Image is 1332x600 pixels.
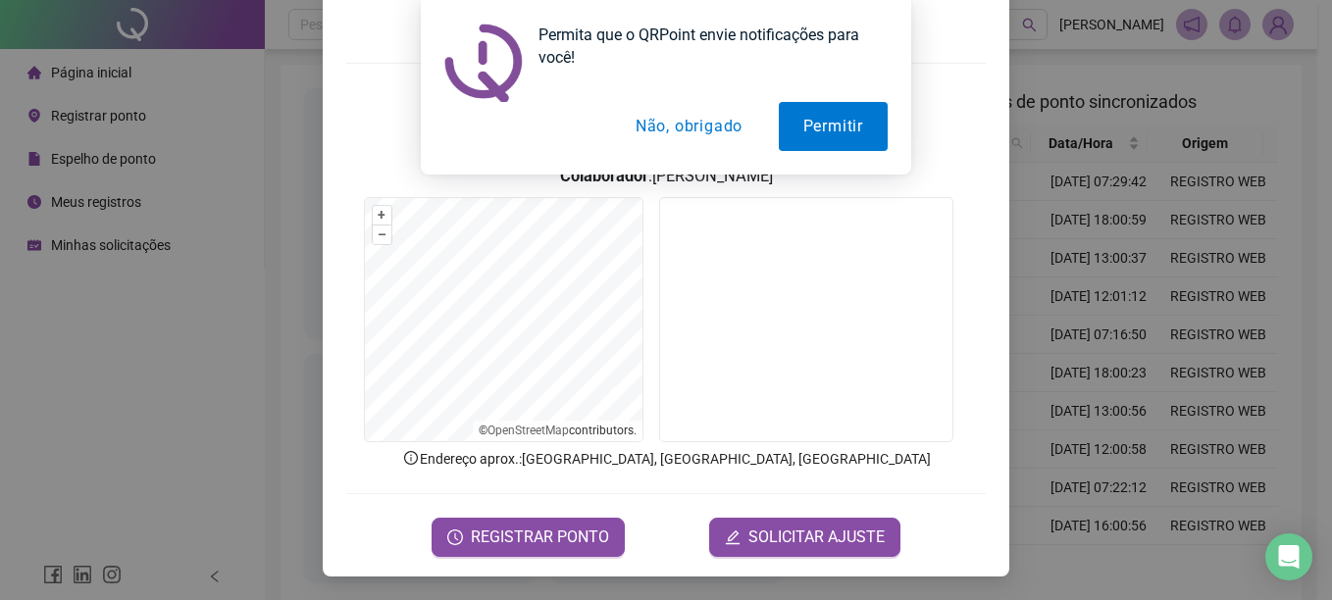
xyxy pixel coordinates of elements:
[432,518,625,557] button: REGISTRAR PONTO
[373,225,391,244] button: –
[447,529,463,545] span: clock-circle
[1265,533,1312,580] div: Open Intercom Messenger
[709,518,900,557] button: editSOLICITAR AJUSTE
[346,164,986,189] h3: : [PERSON_NAME]
[748,525,885,549] span: SOLICITAR AJUSTE
[479,424,637,437] li: © contributors.
[725,529,741,545] span: edit
[779,102,888,151] button: Permitir
[523,24,888,69] div: Permita que o QRPoint envie notificações para você!
[487,424,569,437] a: OpenStreetMap
[560,167,648,185] strong: Colaborador
[373,206,391,225] button: +
[611,102,767,151] button: Não, obrigado
[471,525,609,549] span: REGISTRAR PONTO
[402,449,420,467] span: info-circle
[346,448,986,470] p: Endereço aprox. : [GEOGRAPHIC_DATA], [GEOGRAPHIC_DATA], [GEOGRAPHIC_DATA]
[444,24,523,102] img: notification icon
